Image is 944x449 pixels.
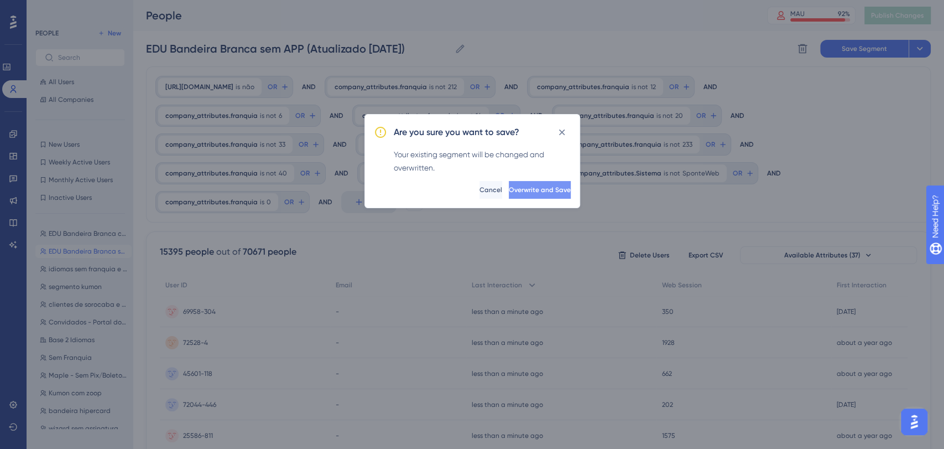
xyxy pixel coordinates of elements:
[479,185,502,194] span: Cancel
[26,3,69,16] span: Need Help?
[394,126,519,139] h2: Are you sure you want to save?
[509,185,571,194] span: Overwrite and Save
[394,148,571,174] div: Your existing segment will be changed and overwritten.
[898,405,931,438] iframe: UserGuiding AI Assistant Launcher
